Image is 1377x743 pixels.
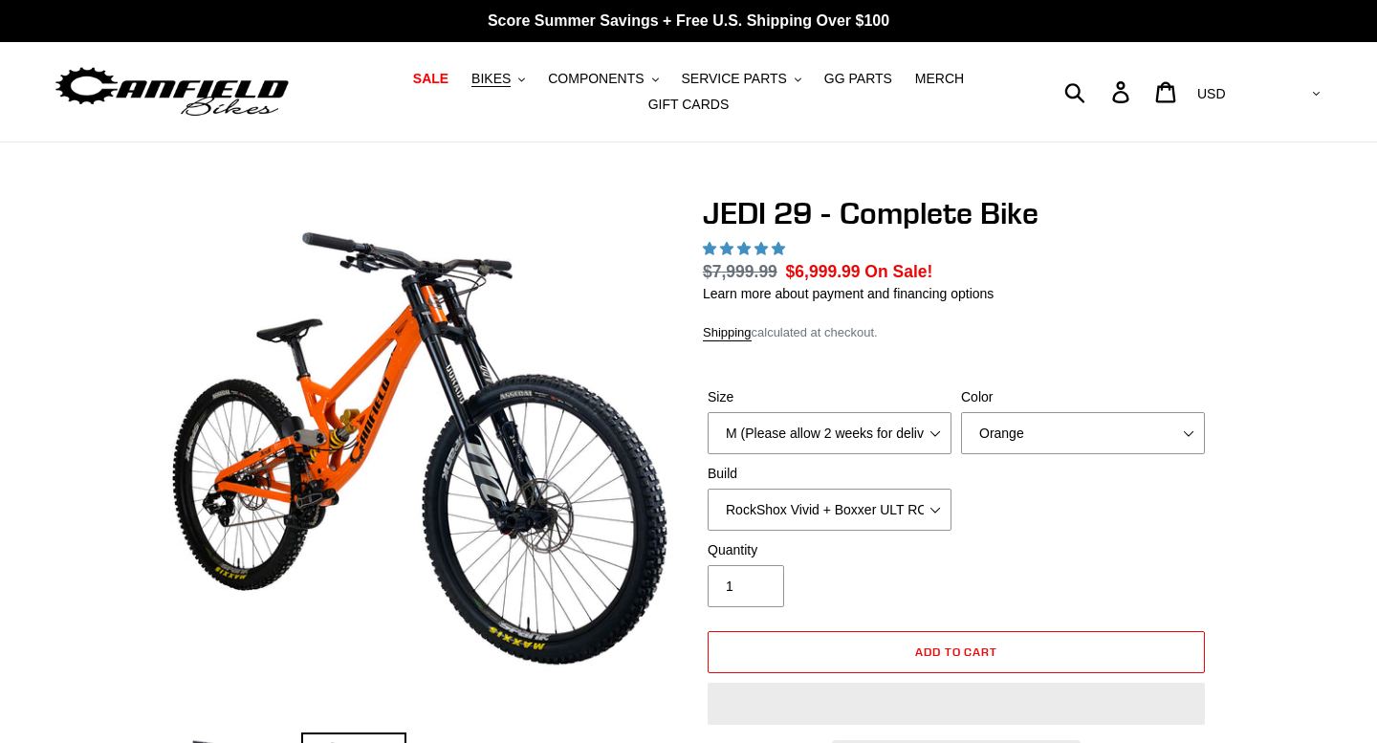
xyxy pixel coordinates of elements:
[404,66,458,92] a: SALE
[708,631,1205,673] button: Add to cart
[548,71,644,87] span: COMPONENTS
[471,71,511,87] span: BIKES
[708,387,951,407] label: Size
[53,62,292,122] img: Canfield Bikes
[648,97,730,113] span: GIFT CARDS
[915,645,998,659] span: Add to cart
[708,540,951,560] label: Quantity
[538,66,667,92] button: COMPONENTS
[703,325,752,341] a: Shipping
[824,71,892,87] span: GG PARTS
[815,66,902,92] a: GG PARTS
[703,286,994,301] a: Learn more about payment and financing options
[1075,71,1124,113] input: Search
[671,66,810,92] button: SERVICE PARTS
[906,66,973,92] a: MERCH
[171,199,670,698] img: JEDI 29 - Complete Bike
[708,464,951,484] label: Build
[864,259,932,284] span: On Sale!
[915,71,964,87] span: MERCH
[462,66,535,92] button: BIKES
[703,195,1210,231] h1: JEDI 29 - Complete Bike
[639,92,739,118] a: GIFT CARDS
[681,71,786,87] span: SERVICE PARTS
[961,387,1205,407] label: Color
[703,241,789,256] span: 5.00 stars
[786,262,861,281] span: $6,999.99
[703,262,777,281] s: $7,999.99
[413,71,448,87] span: SALE
[703,323,1210,342] div: calculated at checkout.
